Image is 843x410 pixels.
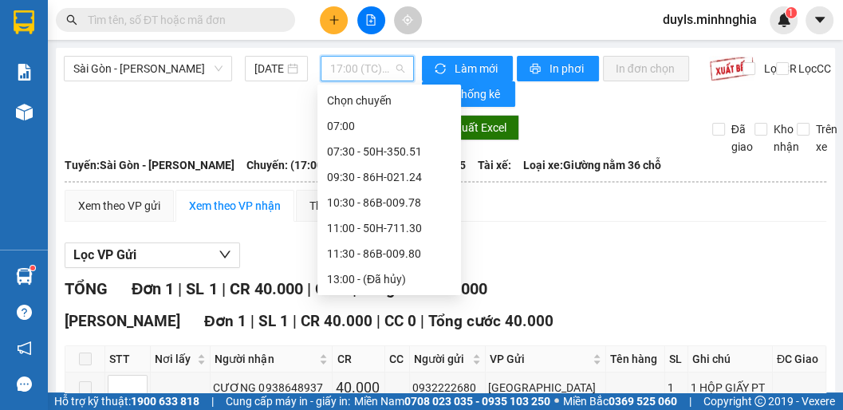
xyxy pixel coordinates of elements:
[414,350,469,368] span: Người gửi
[189,197,281,215] div: Xem theo VP nhận
[132,279,174,298] span: Đơn 1
[221,279,225,298] span: |
[66,14,77,26] span: search
[478,156,511,174] span: Tài xế:
[777,13,791,27] img: icon-new-feature
[219,248,231,261] span: down
[412,379,483,396] div: 0932222680
[691,379,770,396] div: 1 HỘP GIẤY PT
[327,143,451,160] div: 07:30 - 50H-350.51
[327,168,451,186] div: 09:30 - 86H-021.24
[30,266,35,270] sup: 1
[131,395,199,408] strong: 1900 633 818
[17,305,32,320] span: question-circle
[78,197,160,215] div: Xem theo VP gửi
[813,13,827,27] span: caret-down
[327,92,451,109] div: Chọn chuyến
[354,392,550,410] span: Miền Nam
[402,14,413,26] span: aim
[665,346,688,373] th: SL
[422,81,515,107] button: bar-chartThống kê
[428,312,553,330] span: Tổng cước 40.000
[523,156,661,174] span: Loại xe: Giường nằm 36 chỗ
[129,388,147,400] span: Decrease Value
[258,312,289,330] span: SL 1
[16,104,33,120] img: warehouse-icon
[725,120,759,156] span: Đã giao
[254,60,284,77] input: 11/08/2025
[186,279,217,298] span: SL 1
[490,350,589,368] span: VP Gửi
[758,60,799,77] span: Lọc CR
[488,379,603,396] div: [GEOGRAPHIC_DATA]
[603,56,690,81] button: In đơn chọn
[329,14,340,26] span: plus
[16,64,33,81] img: solution-icon
[773,346,826,373] th: ĐC Giao
[365,14,376,26] span: file-add
[320,6,348,34] button: plus
[314,279,348,298] span: CC 0
[486,373,606,404] td: Sài Gòn
[517,56,599,81] button: printerIn phơi
[709,56,754,81] img: 9k=
[65,279,108,298] span: TỔNG
[668,379,685,396] div: 1
[689,392,691,410] span: |
[246,156,363,174] span: Chuyến: (17:00 [DATE])
[420,312,424,330] span: |
[404,395,550,408] strong: 0708 023 035 - 0935 103 250
[394,6,422,34] button: aim
[327,194,451,211] div: 10:30 - 86B-009.78
[211,392,214,410] span: |
[17,341,32,356] span: notification
[767,120,806,156] span: Kho nhận
[250,312,254,330] span: |
[293,312,297,330] span: |
[129,376,147,388] span: Increase Value
[65,159,234,171] b: Tuyến: Sài Gòn - [PERSON_NAME]
[178,279,182,298] span: |
[88,11,276,29] input: Tìm tên, số ĐT hoặc mã đơn
[134,378,144,388] span: up
[455,119,506,136] span: Xuất Excel
[134,389,144,399] span: down
[105,346,151,373] th: STT
[16,268,33,285] img: warehouse-icon
[422,56,513,81] button: syncLàm mới
[333,346,385,373] th: CR
[204,312,246,330] span: Đơn 1
[327,219,451,237] div: 11:00 - 50H-711.30
[606,346,665,373] th: Tên hàng
[226,392,350,410] span: Cung cấp máy in - giấy in:
[213,379,329,396] div: CƯƠNG 0938648937
[215,350,316,368] span: Người nhận
[384,312,416,330] span: CC 0
[786,7,797,18] sup: 1
[530,63,543,76] span: printer
[385,346,410,373] th: CC
[357,6,385,34] button: file-add
[455,85,502,103] span: Thống kê
[563,392,677,410] span: Miền Bắc
[14,10,34,34] img: logo-vxr
[327,245,451,262] div: 11:30 - 86B-009.80
[65,312,180,330] span: [PERSON_NAME]
[330,57,404,81] span: 17:00 (TC) - 50H-293.85
[327,270,451,288] div: 13:00 - (Đã hủy)
[806,6,833,34] button: caret-down
[17,376,32,392] span: message
[688,346,773,373] th: Ghi chú
[650,10,770,30] span: duyls.minhnghia
[435,63,448,76] span: sync
[609,395,677,408] strong: 0369 525 060
[455,60,500,77] span: Làm mới
[65,242,240,268] button: Lọc VP Gửi
[73,245,136,265] span: Lọc VP Gửi
[788,7,794,18] span: 1
[754,396,766,407] span: copyright
[306,279,310,298] span: |
[155,350,194,368] span: Nơi lấy
[376,312,380,330] span: |
[54,392,199,410] span: Hỗ trợ kỹ thuật:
